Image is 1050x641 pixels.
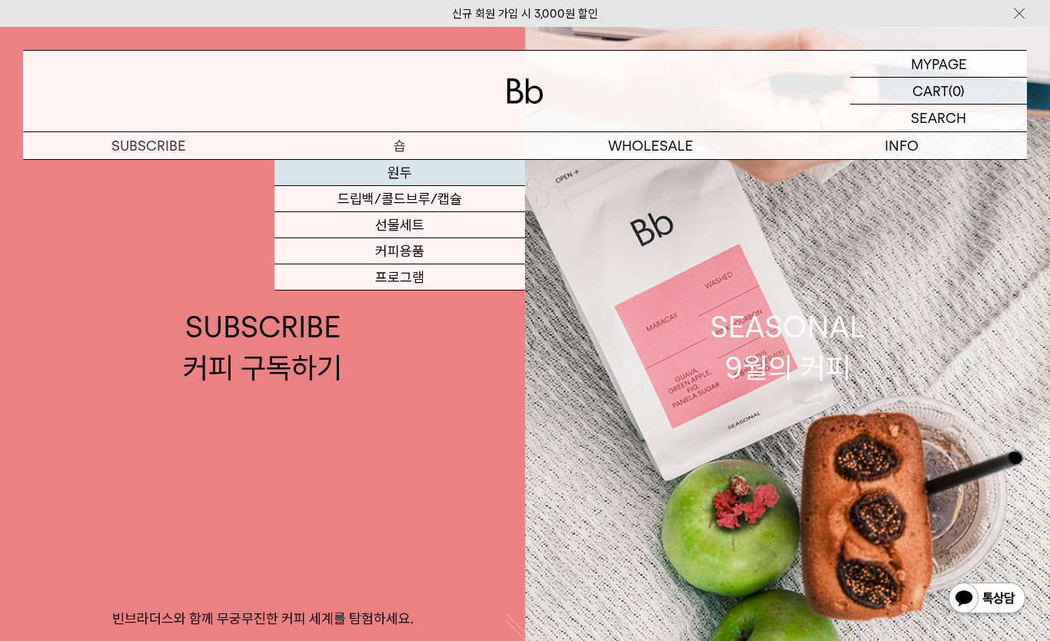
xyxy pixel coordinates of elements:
a: CART (0) [850,78,1027,105]
img: 카카오톡 채널 1:1 채팅 버튼 [947,581,1027,618]
p: (0) [949,78,965,104]
a: 프로그램 [274,264,526,291]
p: MYPAGE [911,51,967,77]
img: 로고 [507,78,543,104]
a: 드립백/콜드브루/캡슐 [274,186,526,212]
a: 신규 회원 가입 시 3,000원 할인 [452,7,598,21]
p: CART [912,78,949,104]
p: SEARCH [911,105,966,131]
a: MYPAGE [850,51,1027,78]
p: WHOLESALE [525,132,776,159]
a: 숍 [274,132,526,159]
div: SEASONAL 9월의 커피 [710,307,866,388]
a: 원두 [274,160,526,186]
div: SUBSCRIBE 커피 구독하기 [183,307,342,388]
p: INFO [776,132,1028,159]
a: SUBSCRIBE [23,132,274,159]
a: 커피용품 [274,238,526,264]
a: 선물세트 [274,212,526,238]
